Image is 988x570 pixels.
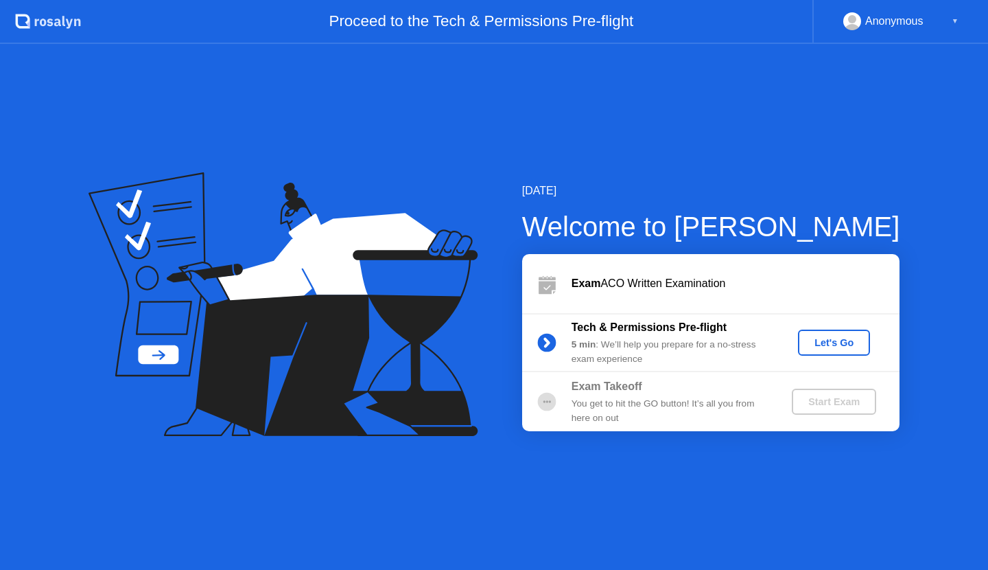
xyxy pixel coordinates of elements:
div: Welcome to [PERSON_NAME] [522,206,900,247]
b: 5 min [572,339,596,350]
div: Let's Go [803,337,864,348]
b: Exam Takeoff [572,380,642,392]
div: ▼ [952,12,958,30]
div: [DATE] [522,183,900,199]
b: Exam [572,277,601,289]
div: You get to hit the GO button! It’s all you from here on out [572,397,769,425]
div: Anonymous [865,12,924,30]
div: ACO Written Examination [572,275,899,292]
b: Tech & Permissions Pre-flight [572,321,727,333]
div: : We’ll help you prepare for a no-stress exam experience [572,338,769,366]
button: Let's Go [798,330,870,356]
button: Start Exam [792,389,876,415]
div: Start Exam [797,396,871,407]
